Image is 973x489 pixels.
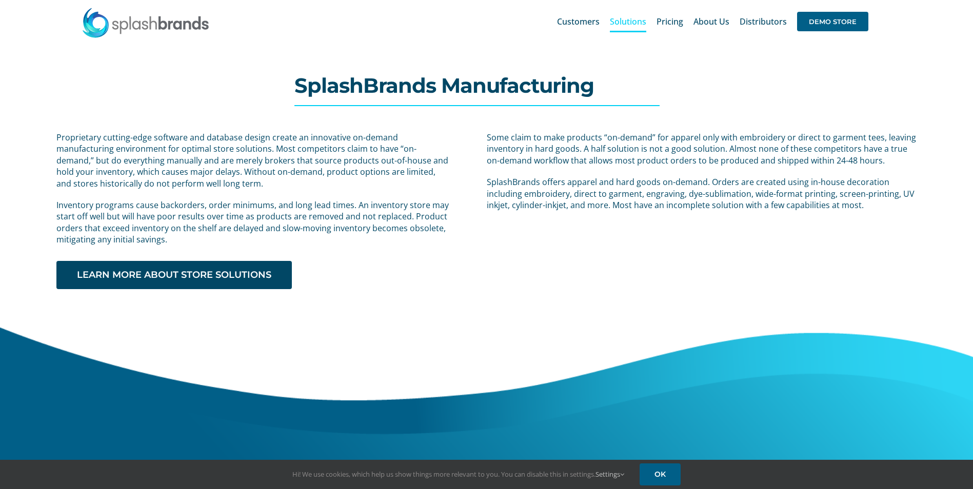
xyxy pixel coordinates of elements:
[56,132,450,189] p: Proprietary cutting-edge software and database design create an innovative on-demand manufacturin...
[82,7,210,38] img: SplashBrands.com Logo
[487,132,917,166] p: Some claim to make products “on-demand” for apparel only with embroidery or direct to garment tee...
[557,5,868,38] nav: Main Menu
[610,17,646,26] span: Solutions
[657,5,683,38] a: Pricing
[292,470,624,479] span: Hi! We use cookies, which help us show things more relevant to you. You can disable this in setti...
[557,5,600,38] a: Customers
[56,261,292,289] a: LEARN MORE ABOUT STORE SOLUTIONS
[294,75,679,96] h1: SplashBrands Manufacturing
[640,463,681,485] a: OK
[693,17,729,26] span: About Us
[56,199,450,246] p: Inventory programs cause backorders, order minimums, and long lead times. An inventory store may ...
[487,176,917,211] p: SplashBrands offers apparel and hard goods on-demand. Orders are created using in-house decoratio...
[595,470,624,479] a: Settings
[740,17,787,26] span: Distributors
[797,12,868,31] span: DEMO STORE
[740,5,787,38] a: Distributors
[557,17,600,26] span: Customers
[657,17,683,26] span: Pricing
[77,270,271,280] span: LEARN MORE ABOUT STORE SOLUTIONS
[797,5,868,38] a: DEMO STORE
